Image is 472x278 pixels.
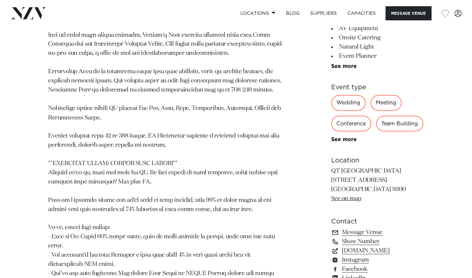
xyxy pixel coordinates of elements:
button: Message Venue [386,6,431,20]
a: Capacities [342,6,381,20]
h6: Contact [331,216,424,226]
li: Natural Light [331,42,424,52]
div: Meeting [370,95,402,111]
div: Team Building [376,116,423,131]
h6: Location [331,155,424,165]
li: AV Equipment [331,24,424,33]
a: Message Venue [331,227,424,237]
img: nzv-logo.png [10,7,46,19]
div: Conference [331,116,371,131]
a: See on map [331,195,361,201]
a: [DOMAIN_NAME] [331,246,424,255]
a: Locations [235,6,281,20]
h6: Event type [331,82,424,92]
a: BLOG [281,6,305,20]
li: Event Planner [331,52,424,61]
a: Show Number [331,237,424,246]
a: SUPPLIERS [305,6,342,20]
li: Onsite Catering [331,33,424,42]
p: QT [GEOGRAPHIC_DATA] [STREET_ADDRESS] [GEOGRAPHIC_DATA] 9300 [331,166,424,203]
a: Facebook [331,264,424,273]
div: Wedding [331,95,366,111]
a: Instagram [331,255,424,264]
